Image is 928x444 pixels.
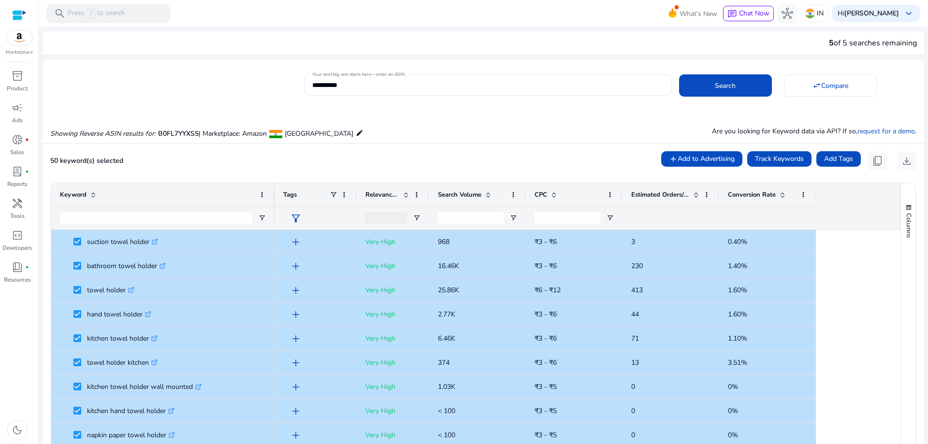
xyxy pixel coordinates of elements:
span: Columns [904,213,913,238]
span: ₹3 - ₹6 [535,358,557,367]
span: 413 [631,286,643,295]
button: Add Tags [816,151,861,167]
span: 1.03K [438,382,455,391]
span: [GEOGRAPHIC_DATA] [285,129,353,138]
span: add [290,357,302,369]
span: ₹3 - ₹6 [535,334,557,343]
span: add [290,236,302,248]
input: Search Volume Filter Input [438,212,504,224]
span: add [290,405,302,417]
span: code_blocks [12,229,23,241]
span: Estimated Orders/Month [631,190,689,199]
span: keyboard_arrow_down [903,8,914,19]
span: ₹3 - ₹6 [535,310,557,319]
span: Add Tags [824,154,853,164]
span: book_4 [12,261,23,273]
b: [PERSON_NAME] [844,9,899,18]
p: kitchen hand towel holder [87,401,174,421]
img: amazon.svg [6,30,32,45]
p: Resources [4,275,31,284]
span: 44 [631,310,639,319]
span: 2.77K [438,310,455,319]
span: 71 [631,334,639,343]
span: ₹3 - ₹5 [535,382,557,391]
span: fiber_manual_record [25,265,29,269]
i: Showing Reverse ASIN results for: [50,129,156,138]
span: Search [715,81,736,91]
span: 0 [631,382,635,391]
button: Open Filter Menu [258,214,266,222]
span: Tags [283,190,297,199]
span: 0.40% [728,237,747,246]
img: in.svg [805,9,815,18]
span: add [290,285,302,296]
span: filter_alt [290,213,302,224]
span: B0FL7YYXS5 [158,129,199,138]
span: add [290,260,302,272]
p: Developers [2,243,32,252]
span: 0% [728,382,738,391]
mat-icon: swap_horiz [812,81,821,90]
span: content_copy [872,155,884,167]
span: 0% [728,430,738,440]
button: content_copy [868,151,887,171]
p: Very High [365,377,420,397]
span: Relevance Score [365,190,399,199]
span: search [54,8,66,19]
span: < 100 [438,430,455,440]
p: Very High [365,304,420,324]
p: towel holder [87,280,134,300]
p: Sales [10,148,24,157]
p: Marketplace [6,49,33,56]
div: of 5 searches remaining [829,37,917,49]
span: What's New [680,5,717,22]
p: Press to search [68,8,125,19]
input: Keyword Filter Input [60,212,252,224]
p: Very High [365,280,420,300]
span: chat [727,9,737,19]
p: Very High [365,232,420,252]
span: Conversion Rate [728,190,776,199]
p: Very High [365,353,420,372]
button: Open Filter Menu [509,214,517,222]
span: 1.10% [728,334,747,343]
span: 16.46K [438,261,459,271]
span: 0% [728,406,738,415]
a: request for a demo [857,127,915,136]
span: 25.86K [438,286,459,295]
span: Chat Now [739,9,769,18]
p: kitchen towel holder wall mounted [87,377,202,397]
span: hub [782,8,793,19]
span: inventory_2 [12,70,23,82]
input: CPC Filter Input [535,212,600,224]
p: Very High [365,401,420,421]
span: 50 keyword(s) selected [50,156,123,165]
span: < 100 [438,406,455,415]
p: Are you looking for Keyword data via API? If so, . [712,126,916,136]
span: 374 [438,358,449,367]
span: 1.40% [728,261,747,271]
span: 1.60% [728,310,747,319]
span: / [87,8,95,19]
span: 3 [631,237,635,246]
span: ₹6 - ₹12 [535,286,561,295]
span: ₹3 - ₹6 [535,237,557,246]
button: Add to Advertising [661,151,742,167]
p: Ads [12,116,23,125]
span: lab_profile [12,166,23,177]
mat-icon: add [669,155,678,163]
span: ₹3 - ₹5 [535,406,557,415]
span: donut_small [12,134,23,145]
p: Very High [365,329,420,348]
span: CPC [535,190,547,199]
p: towel holder kitchen [87,353,158,372]
p: Hi [838,10,899,17]
button: Track Keywords [747,151,812,167]
span: handyman [12,198,23,209]
span: download [901,155,913,167]
span: ₹3 - ₹6 [535,261,557,271]
span: Compare [821,81,848,91]
button: Open Filter Menu [606,214,614,222]
span: Keyword [60,190,87,199]
p: IN [817,5,824,22]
